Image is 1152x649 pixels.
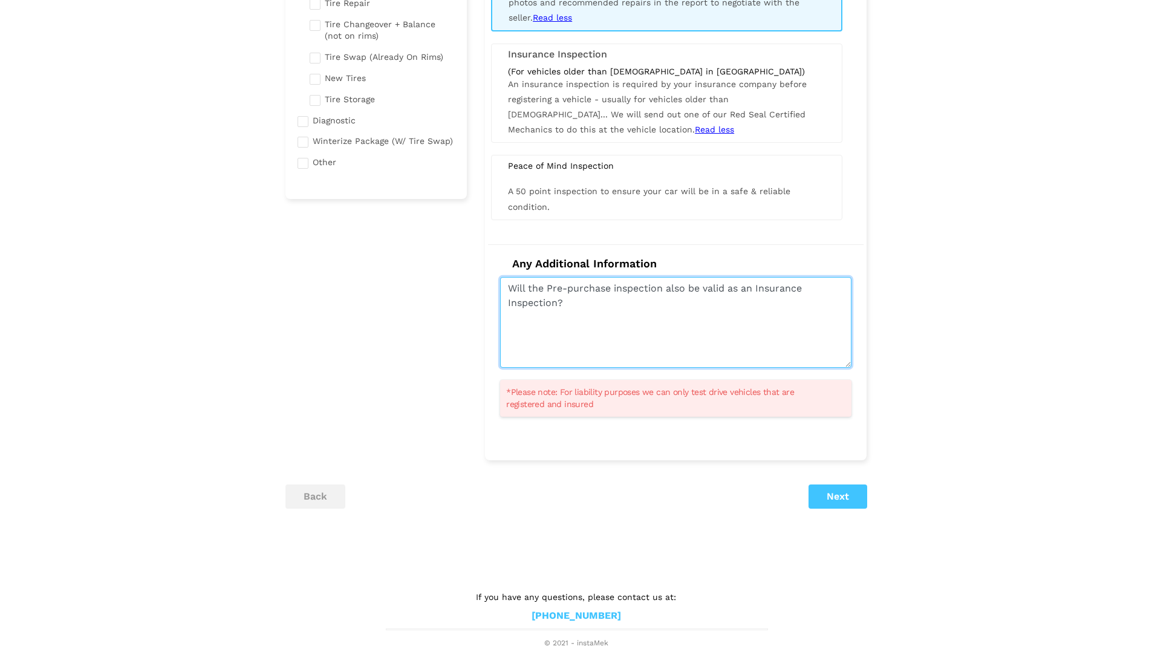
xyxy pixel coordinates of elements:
[285,484,345,509] button: back
[533,13,572,22] span: Read less
[500,257,851,270] h4: Any Additional Information
[386,590,767,604] p: If you have any questions, please contact us at:
[508,49,825,60] h3: Insurance Inspection
[508,66,825,77] div: (For vehicles older than [DEMOGRAPHIC_DATA] in [GEOGRAPHIC_DATA])
[506,386,830,410] span: *Please note: For liability purposes we can only test drive vehicles that are registered and insured
[508,79,807,135] span: An insurance inspection is required by your insurance company before registering a vehicle - usua...
[386,639,767,648] span: © 2021 - instaMek
[499,160,835,171] div: Peace of Mind Inspection
[695,125,734,134] span: Read less
[809,484,867,509] button: Next
[508,109,805,134] span: We will send out one of our Red Seal Certified Mechanics to do this at the vehicle location.
[508,186,790,211] span: A 50 point inspection to ensure your car will be in a safe & reliable condition.
[532,610,621,622] a: [PHONE_NUMBER]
